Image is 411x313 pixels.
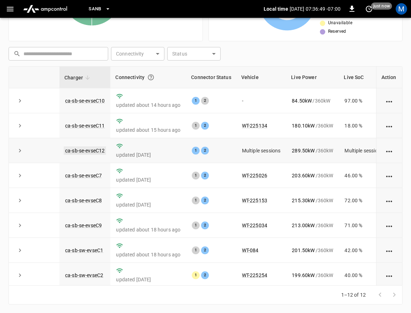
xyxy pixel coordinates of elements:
[292,122,333,129] div: / 360 kW
[339,163,389,188] td: 46.00 %
[292,247,333,254] div: / 360 kW
[242,198,267,203] a: WT-225153
[144,71,157,84] button: Connection between the charger and our software.
[292,172,315,179] p: 203.60 kW
[192,97,200,105] div: 1
[385,272,394,279] div: action cell options
[292,147,333,154] div: / 360 kW
[363,3,375,15] button: set refresh interval
[192,221,200,229] div: 1
[286,67,339,88] th: Live Power
[292,247,315,254] p: 201.50 kW
[339,88,389,113] td: 97.00 %
[15,245,25,256] button: expand row
[242,123,267,129] a: WT-225134
[236,138,286,163] td: Multiple sessions
[65,223,102,228] a: ca-sb-se-evseC9
[192,147,200,155] div: 1
[236,67,286,88] th: Vehicle
[116,201,180,208] p: updated [DATE]
[65,98,105,104] a: ca-sb-se-evseC10
[385,147,394,154] div: action cell options
[201,97,209,105] div: 2
[292,222,333,229] div: / 360 kW
[292,197,333,204] div: / 360 kW
[15,195,25,206] button: expand row
[89,5,101,13] span: SanB
[192,246,200,254] div: 1
[201,147,209,155] div: 2
[15,220,25,231] button: expand row
[15,95,25,106] button: expand row
[385,197,394,204] div: action cell options
[116,226,180,233] p: updated about 18 hours ago
[376,67,402,88] th: Action
[65,272,103,278] a: ca-sb-sw-evseC2
[339,188,389,213] td: 72.00 %
[341,291,366,298] p: 1–12 of 12
[201,197,209,204] div: 2
[192,172,200,179] div: 1
[339,67,389,88] th: Live SoC
[339,238,389,263] td: 42.00 %
[115,71,181,84] div: Connectivity
[292,147,315,154] p: 289.50 kW
[116,151,180,158] p: updated [DATE]
[385,172,394,179] div: action cell options
[242,173,267,178] a: WT-225026
[292,222,315,229] p: 213.00 kW
[292,97,333,104] div: / 360 kW
[292,272,315,279] p: 199.60 kW
[339,213,389,238] td: 71.00 %
[64,146,106,155] a: ca-sb-se-evseC12
[192,271,200,279] div: 1
[236,88,286,113] td: -
[292,197,315,204] p: 215.30 kW
[242,272,267,278] a: WT-225254
[192,122,200,130] div: 1
[328,28,346,35] span: Reserved
[116,126,180,134] p: updated about 15 hours ago
[385,247,394,254] div: action cell options
[292,272,333,279] div: / 360 kW
[292,122,315,129] p: 180.10 kW
[201,271,209,279] div: 2
[385,97,394,104] div: action cell options
[292,97,312,104] p: 84.50 kW
[116,251,180,258] p: updated about 18 hours ago
[242,247,259,253] a: WT-084
[15,145,25,156] button: expand row
[264,5,288,12] p: Local time
[396,3,407,15] div: profile-icon
[15,270,25,281] button: expand row
[65,198,102,203] a: ca-sb-se-evseC8
[242,223,267,228] a: WT-225034
[65,247,103,253] a: ca-sb-sw-evseC1
[116,176,180,183] p: updated [DATE]
[192,197,200,204] div: 1
[65,173,102,178] a: ca-sb-se-evseC7
[201,172,209,179] div: 2
[201,122,209,130] div: 2
[15,170,25,181] button: expand row
[290,5,341,12] p: [DATE] 07:36:49 -07:00
[15,120,25,131] button: expand row
[65,123,105,129] a: ca-sb-se-evseC11
[201,221,209,229] div: 2
[339,263,389,288] td: 40.00 %
[186,67,236,88] th: Connector Status
[20,2,70,16] img: ampcontrol.io logo
[328,20,352,27] span: Unavailable
[339,113,389,138] td: 18.00 %
[201,246,209,254] div: 2
[292,172,333,179] div: / 360 kW
[64,73,92,82] span: Charger
[116,101,180,109] p: updated about 14 hours ago
[385,222,394,229] div: action cell options
[371,2,392,10] span: just now
[385,122,394,129] div: action cell options
[339,138,389,163] td: Multiple sessions
[116,276,180,283] p: updated [DATE]
[86,2,114,16] button: SanB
